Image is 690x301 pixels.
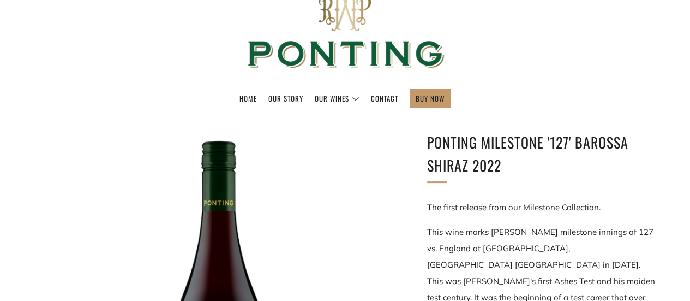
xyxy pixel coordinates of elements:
a: Our Wines [315,90,359,107]
a: BUY NOW [416,90,445,107]
p: The first release from our Milestone Collection. [427,199,656,216]
a: Our Story [268,90,303,107]
a: Home [239,90,257,107]
h1: Ponting Milestone '127' Barossa Shiraz 2022 [427,131,656,176]
a: Contact [371,90,398,107]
